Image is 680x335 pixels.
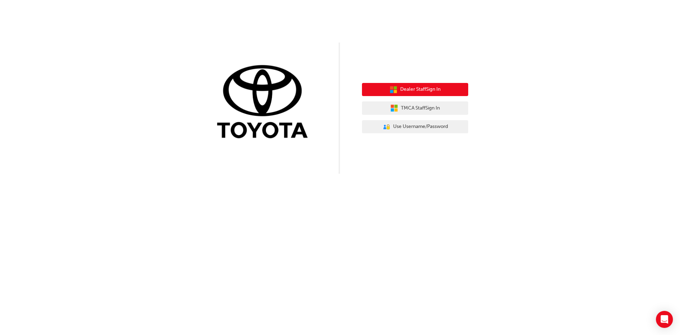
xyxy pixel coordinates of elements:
span: Use Username/Password [393,123,448,131]
span: TMCA Staff Sign In [401,104,440,112]
div: Open Intercom Messenger [656,311,673,328]
button: Dealer StaffSign In [362,83,468,96]
button: TMCA StaffSign In [362,101,468,115]
span: Dealer Staff Sign In [400,85,441,94]
img: Trak [212,63,318,142]
button: Use Username/Password [362,120,468,134]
